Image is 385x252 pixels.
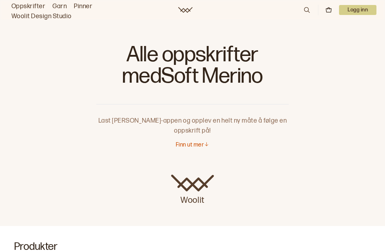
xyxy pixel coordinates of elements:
button: Finn ut mer [176,142,209,149]
a: Woolit Design Studio [11,11,72,21]
p: Last [PERSON_NAME]-appen og opplev en helt ny måte å følge en oppskrift på! [96,104,289,136]
p: Finn ut mer [176,142,204,149]
button: User dropdown [339,5,376,15]
a: Garn [52,1,67,11]
p: Logg inn [339,5,376,15]
a: Pinner [74,1,92,11]
h1: Alle oppskrifter med Soft Merino [96,43,289,93]
a: Oppskrifter [11,1,45,11]
a: Woolit [171,175,214,206]
p: Woolit [171,192,214,206]
a: Woolit [178,7,192,13]
img: Woolit [171,175,214,192]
